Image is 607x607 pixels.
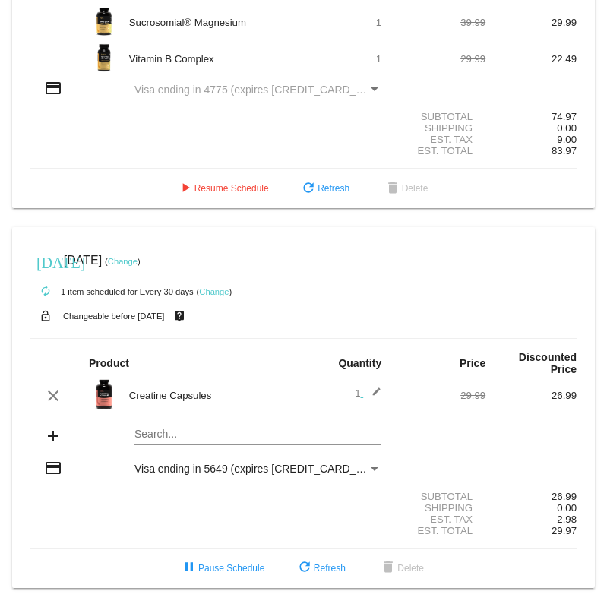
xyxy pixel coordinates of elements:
img: Image-1-Creatine-Capsules-1000x1000-Transp.png [89,379,119,409]
mat-icon: delete [379,559,397,577]
img: magnesium-carousel-1.png [89,6,119,36]
div: 74.97 [485,111,577,122]
div: Creatine Capsules [122,390,304,401]
mat-icon: live_help [170,306,188,326]
mat-icon: autorenew [36,283,55,301]
mat-icon: lock_open [36,306,55,326]
div: Est. Tax [394,514,485,525]
div: Subtotal [394,491,485,502]
span: 2.98 [557,514,577,525]
mat-select: Payment Method [134,463,381,475]
small: ( ) [197,287,232,296]
div: 39.99 [394,17,485,28]
div: 22.49 [485,53,577,65]
strong: Product [89,357,129,369]
span: 1 [355,387,381,399]
mat-icon: add [44,427,62,445]
span: 0.00 [557,122,577,134]
button: Pause Schedule [168,555,277,582]
span: Pause Schedule [180,563,264,574]
span: 1 [376,17,381,28]
div: 29.99 [485,17,577,28]
span: Refresh [299,183,349,194]
a: Change [199,287,229,296]
mat-select: Payment Method [134,84,381,96]
div: Sucrosomial® Magnesium [122,17,304,28]
span: 9.00 [557,134,577,145]
div: Subtotal [394,111,485,122]
a: Change [108,257,138,266]
small: Changeable before [DATE] [63,311,165,321]
span: Resume Schedule [176,183,269,194]
span: 29.97 [552,525,577,536]
small: ( ) [105,257,141,266]
small: 1 item scheduled for Every 30 days [30,287,194,296]
strong: Price [460,357,485,369]
span: Delete [379,563,424,574]
mat-icon: credit_card [44,79,62,97]
mat-icon: [DATE] [36,252,55,270]
div: Est. Total [394,145,485,156]
button: Refresh [287,175,362,202]
strong: Quantity [338,357,381,369]
mat-icon: delete [384,180,402,198]
button: Resume Schedule [164,175,281,202]
div: Est. Tax [394,134,485,145]
span: Refresh [296,563,346,574]
div: 26.99 [485,390,577,401]
div: Est. Total [394,525,485,536]
button: Delete [367,555,436,582]
div: 26.99 [485,491,577,502]
mat-icon: credit_card [44,459,62,477]
mat-icon: clear [44,387,62,405]
span: Visa ending in 4775 (expires [CREDIT_CARD_DATA]) [134,84,389,96]
span: 83.97 [552,145,577,156]
button: Delete [371,175,441,202]
span: 1 [376,53,381,65]
strong: Discounted Price [519,351,577,375]
div: Shipping [394,502,485,514]
mat-icon: edit [363,387,381,405]
div: 29.99 [394,53,485,65]
div: Shipping [394,122,485,134]
mat-icon: refresh [296,559,314,577]
mat-icon: pause [180,559,198,577]
div: 29.99 [394,390,485,401]
div: Vitamin B Complex [122,53,304,65]
mat-icon: play_arrow [176,180,194,198]
span: 0.00 [557,502,577,514]
img: vitamin-b-image.png [89,43,119,73]
button: Refresh [283,555,358,582]
span: Delete [384,183,428,194]
input: Search... [134,428,381,441]
mat-icon: refresh [299,180,318,198]
span: Visa ending in 5649 (expires [CREDIT_CARD_DATA]) [134,463,389,475]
